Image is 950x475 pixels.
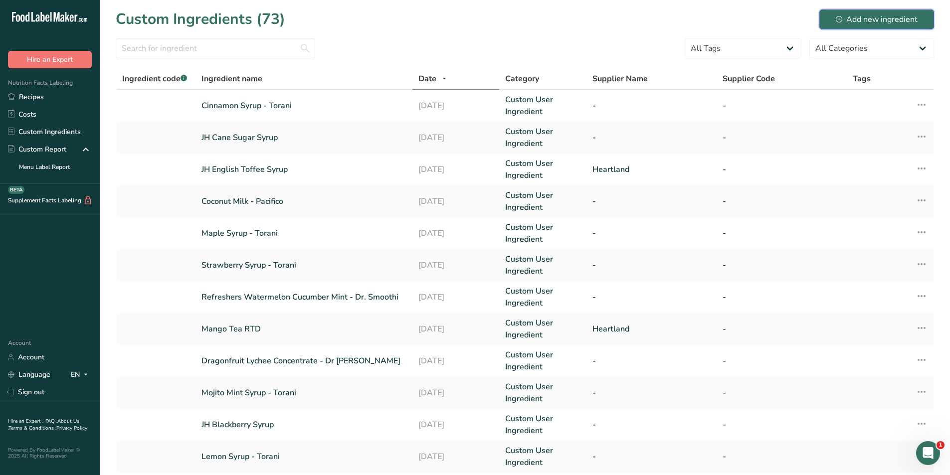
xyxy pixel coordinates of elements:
[505,73,539,85] span: Category
[723,227,841,239] a: -
[592,291,711,303] a: -
[592,451,711,463] a: -
[56,425,87,432] a: Privacy Policy
[8,144,66,155] div: Custom Report
[8,418,43,425] a: Hire an Expert .
[505,445,580,469] a: Custom User Ingredient
[505,158,580,181] a: Custom User Ingredient
[592,163,711,175] a: Heartland
[505,285,580,309] a: Custom User Ingredient
[723,323,841,335] a: -
[418,451,493,463] a: [DATE]
[723,419,841,431] a: -
[418,323,493,335] a: [DATE]
[723,355,841,367] a: -
[418,291,493,303] a: [DATE]
[592,73,648,85] span: Supplier Name
[505,317,580,341] a: Custom User Ingredient
[418,259,493,271] a: [DATE]
[418,227,493,239] a: [DATE]
[505,94,580,118] a: Custom User Ingredient
[836,13,918,25] div: Add new ingredient
[592,387,711,399] a: -
[71,369,92,381] div: EN
[201,195,406,207] a: Coconut Milk - Pacifico
[418,355,493,367] a: [DATE]
[201,387,406,399] a: Mojito Mint Syrup - Torani
[592,323,711,335] a: Heartland
[8,51,92,68] button: Hire an Expert
[8,186,24,194] div: BETA
[116,8,285,30] h1: Custom Ingredients (73)
[201,100,406,112] a: Cinnamon Syrup - Torani
[592,355,711,367] a: -
[418,195,493,207] a: [DATE]
[201,163,406,175] a: JH English Toffee Syrup
[723,259,841,271] a: -
[418,132,493,144] a: [DATE]
[201,259,406,271] a: Strawberry Syrup - Torani
[8,425,56,432] a: Terms & Conditions .
[723,387,841,399] a: -
[201,132,406,144] a: JH Cane Sugar Syrup
[937,441,945,449] span: 1
[723,451,841,463] a: -
[505,381,580,405] a: Custom User Ingredient
[201,227,406,239] a: Maple Syrup - Torani
[723,100,841,112] a: -
[8,447,92,459] div: Powered By FoodLabelMaker © 2025 All Rights Reserved
[201,73,262,85] span: Ingredient name
[418,419,493,431] a: [DATE]
[819,9,934,29] button: Add new ingredient
[505,189,580,213] a: Custom User Ingredient
[505,221,580,245] a: Custom User Ingredient
[45,418,57,425] a: FAQ .
[592,132,711,144] a: -
[505,253,580,277] a: Custom User Ingredient
[723,195,841,207] a: -
[201,355,406,367] a: Dragonfruit Lychee Concentrate - Dr [PERSON_NAME]
[8,366,50,383] a: Language
[201,291,406,303] a: Refreshers Watermelon Cucumber Mint - Dr. Smoothi
[592,195,711,207] a: -
[201,323,406,335] a: Mango Tea RTD
[592,227,711,239] a: -
[418,163,493,175] a: [DATE]
[505,349,580,373] a: Custom User Ingredient
[505,126,580,150] a: Custom User Ingredient
[592,100,711,112] a: -
[723,291,841,303] a: -
[723,73,775,85] span: Supplier Code
[116,38,315,58] input: Search for ingredient
[418,387,493,399] a: [DATE]
[418,100,493,112] a: [DATE]
[853,73,871,85] span: Tags
[122,73,187,84] span: Ingredient code
[418,73,436,85] span: Date
[592,259,711,271] a: -
[8,418,79,432] a: About Us .
[505,413,580,437] a: Custom User Ingredient
[916,441,940,465] iframe: Intercom live chat
[201,419,406,431] a: JH Blackberry Syrup
[723,132,841,144] a: -
[201,451,406,463] a: Lemon Syrup - Torani
[723,163,841,175] a: -
[592,419,711,431] a: -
